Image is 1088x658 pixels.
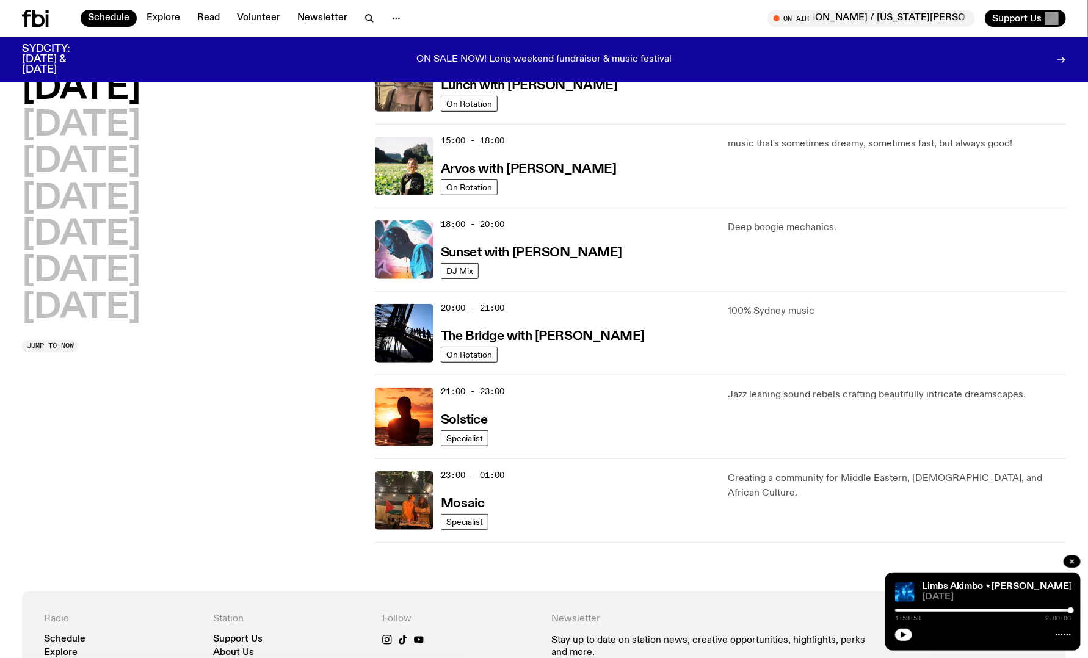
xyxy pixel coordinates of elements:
[230,10,288,27] a: Volunteer
[1045,615,1071,621] span: 2:00:00
[22,340,79,352] button: Jump to now
[22,145,140,179] button: [DATE]
[922,582,1078,591] a: Limbs Akimbo ⋆[PERSON_NAME]⋆
[446,266,473,275] span: DJ Mix
[728,471,1066,501] p: Creating a community for Middle Eastern, [DEMOGRAPHIC_DATA], and African Culture.
[213,635,263,644] a: Support Us
[441,77,617,92] a: Lunch with [PERSON_NAME]
[441,495,484,510] a: Mosaic
[441,347,498,363] a: On Rotation
[728,137,1066,151] p: music that's sometimes dreamy, sometimes fast, but always good!
[441,179,498,195] a: On Rotation
[441,414,487,427] h3: Solstice
[446,99,492,108] span: On Rotation
[213,648,254,657] a: About Us
[441,497,484,510] h3: Mosaic
[139,10,187,27] a: Explore
[375,388,433,446] img: A girl standing in the ocean as waist level, staring into the rise of the sun.
[27,342,74,349] span: Jump to now
[441,411,487,427] a: Solstice
[551,635,875,658] p: Stay up to date on station news, creative opportunities, highlights, perks and more.
[441,163,616,176] h3: Arvos with [PERSON_NAME]
[441,135,504,146] span: 15:00 - 18:00
[767,10,975,27] button: On AirMornings with [PERSON_NAME] / [US_STATE][PERSON_NAME] Interview
[441,219,504,230] span: 18:00 - 20:00
[441,514,488,530] a: Specialist
[375,304,433,363] img: People climb Sydney's Harbour Bridge
[44,635,85,644] a: Schedule
[441,263,479,279] a: DJ Mix
[81,10,137,27] a: Schedule
[441,79,617,92] h3: Lunch with [PERSON_NAME]
[441,96,498,112] a: On Rotation
[441,244,622,259] a: Sunset with [PERSON_NAME]
[922,593,1071,602] span: [DATE]
[441,161,616,176] a: Arvos with [PERSON_NAME]
[551,613,875,625] h4: Newsletter
[22,182,140,216] button: [DATE]
[22,44,100,75] h3: SYDCITY: [DATE] & [DATE]
[375,471,433,530] img: Tommy and Jono Playing at a fundraiser for Palestine
[416,54,672,65] p: ON SALE NOW! Long weekend fundraiser & music festival
[441,330,645,343] h3: The Bridge with [PERSON_NAME]
[728,304,1066,319] p: 100% Sydney music
[992,13,1042,24] span: Support Us
[22,109,140,143] button: [DATE]
[441,247,622,259] h3: Sunset with [PERSON_NAME]
[190,10,227,27] a: Read
[728,220,1066,235] p: Deep boogie mechanics.
[441,469,504,481] span: 23:00 - 01:00
[728,388,1066,402] p: Jazz leaning sound rebels crafting beautifully intricate dreamscapes.
[44,613,198,625] h4: Radio
[441,386,504,397] span: 21:00 - 23:00
[290,10,355,27] a: Newsletter
[22,291,140,325] button: [DATE]
[446,517,483,526] span: Specialist
[441,430,488,446] a: Specialist
[446,183,492,192] span: On Rotation
[441,302,504,314] span: 20:00 - 21:00
[446,433,483,443] span: Specialist
[213,613,368,625] h4: Station
[22,255,140,289] button: [DATE]
[22,72,140,106] button: [DATE]
[44,648,78,657] a: Explore
[382,613,537,625] h4: Follow
[985,10,1066,27] button: Support Us
[375,220,433,279] img: Simon Caldwell stands side on, looking downwards. He has headphones on. Behind him is a brightly ...
[895,615,921,621] span: 1:59:58
[446,350,492,359] span: On Rotation
[22,218,140,252] button: [DATE]
[375,137,433,195] img: Bri is smiling and wearing a black t-shirt. She is standing in front of a lush, green field. Ther...
[441,328,645,343] a: The Bridge with [PERSON_NAME]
